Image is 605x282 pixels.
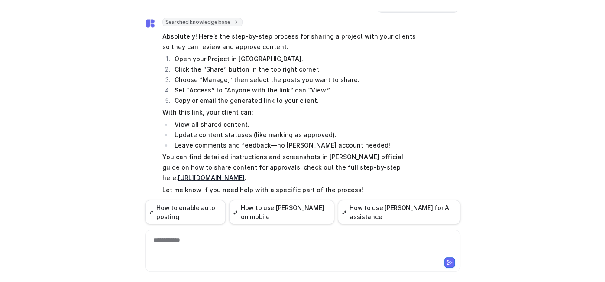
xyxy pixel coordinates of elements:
li: Open your Project in [GEOGRAPHIC_DATA]. [172,54,416,64]
a: [URL][DOMAIN_NAME] [178,174,245,181]
span: Searched knowledge base [162,18,243,26]
p: Let me know if you need help with a specific part of the process! [162,185,416,195]
p: Absolutely! Here’s the step-by-step process for sharing a project with your clients so they can r... [162,31,416,52]
li: View all shared content. [172,119,416,130]
button: How to enable auto posting [145,200,226,224]
li: Set “Access” to “Anyone with the link” can “View.” [172,85,416,95]
li: Choose “Manage,” then select the posts you want to share. [172,75,416,85]
li: Copy or email the generated link to your client. [172,95,416,106]
button: How to use [PERSON_NAME] on mobile [229,200,334,224]
p: You can find detailed instructions and screenshots in [PERSON_NAME] official guide on how to shar... [162,152,416,183]
p: With this link, your client can: [162,107,416,118]
li: Leave comments and feedback—no [PERSON_NAME] account needed! [172,140,416,151]
button: How to use [PERSON_NAME] for AI assistance [338,200,460,224]
li: Click the “Share” button in the top right corner. [172,64,416,75]
img: Widget [145,18,155,29]
li: Update content statuses (like marking as approved). [172,130,416,140]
